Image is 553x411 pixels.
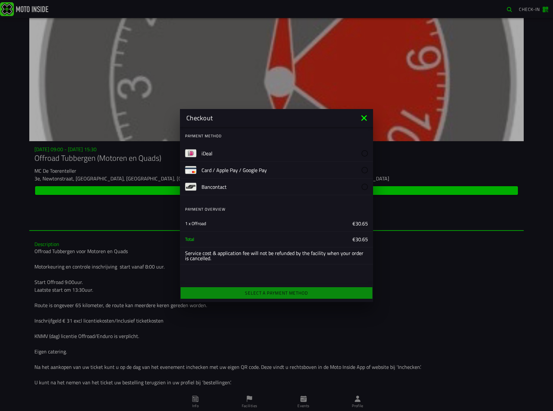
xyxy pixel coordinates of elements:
ion-label: €30.65 [352,220,368,227]
ion-label: Payment method [185,133,373,139]
img: ideal [185,148,196,159]
img: payment-card [185,164,196,176]
ion-radio: Bancontact [202,178,368,195]
ion-radio: iDeal [202,145,368,161]
ion-radio: Card / Apple Pay / Google Pay [202,162,368,178]
img: bancontact [185,181,196,192]
ion-label: Payment overview [185,206,373,212]
ion-label: Service cost & application fee will not be refunded by the facility when your order is cancelled. [185,251,368,261]
ion-label: €30.65 [352,235,368,243]
ion-text: Total [185,236,194,242]
ion-text: 1 x Offroad [185,220,206,227]
ion-title: Checkout [180,113,359,123]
